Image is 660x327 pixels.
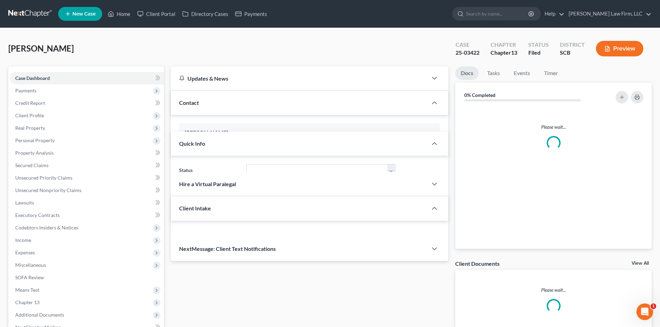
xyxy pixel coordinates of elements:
p: Please wait... [461,124,646,130]
span: 13 [511,49,517,56]
div: [PERSON_NAME] [185,129,434,137]
span: Hire a Virtual Paralegal [179,181,236,187]
span: [PERSON_NAME] [8,43,74,53]
a: Tasks [482,66,505,80]
div: Updates & News [179,75,419,82]
div: Client Documents [455,260,500,267]
a: Case Dashboard [10,72,164,84]
span: Chapter 13 [15,299,39,305]
label: Status [176,164,243,178]
span: Codebtors Insiders & Notices [15,225,78,230]
a: [PERSON_NAME] Law Firm, LLC [565,8,651,20]
a: View All [632,261,649,266]
a: Directory Cases [179,8,232,20]
span: Expenses [15,249,35,255]
div: 25-03422 [456,49,479,57]
div: Case [456,41,479,49]
span: Lawsuits [15,200,34,206]
a: Secured Claims [10,159,164,172]
a: Lawsuits [10,197,164,209]
span: Quick Info [179,140,205,147]
div: Chapter [491,41,517,49]
span: Personal Property [15,137,55,143]
p: Please wait... [455,287,652,293]
span: Credit Report [15,100,45,106]
span: 1 [651,303,656,309]
span: Property Analysis [15,150,54,156]
span: NextMessage: Client Text Notifications [179,245,276,252]
div: SCB [560,49,585,57]
a: Credit Report [10,97,164,109]
span: Payments [15,88,36,93]
a: Client Portal [134,8,179,20]
a: Payments [232,8,271,20]
div: Status [528,41,549,49]
span: Executory Contracts [15,212,60,218]
span: Real Property [15,125,45,131]
iframe: Intercom live chat [636,303,653,320]
span: Contact [179,99,199,106]
span: Unsecured Priority Claims [15,175,72,181]
a: Executory Contracts [10,209,164,221]
span: Income [15,237,31,243]
span: Client Profile [15,112,44,118]
input: Search by name... [466,7,529,20]
button: Preview [596,41,643,56]
span: Additional Documents [15,312,64,318]
a: SOFA Review [10,271,164,284]
a: Help [541,8,564,20]
a: Home [104,8,134,20]
a: Events [508,66,536,80]
a: Property Analysis [10,147,164,159]
a: Unsecured Priority Claims [10,172,164,184]
span: Unsecured Nonpriority Claims [15,187,81,193]
div: Filed [528,49,549,57]
span: Miscellaneous [15,262,46,268]
a: Timer [538,66,563,80]
span: SOFA Review [15,274,44,280]
strong: 0% Completed [464,92,495,98]
span: Secured Claims [15,162,49,168]
div: District [560,41,585,49]
span: Case Dashboard [15,75,50,81]
span: Client Intake [179,205,211,211]
a: Unsecured Nonpriority Claims [10,184,164,197]
a: Docs [455,66,479,80]
div: Chapter [491,49,517,57]
span: Means Test [15,287,39,293]
span: New Case [72,11,96,17]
